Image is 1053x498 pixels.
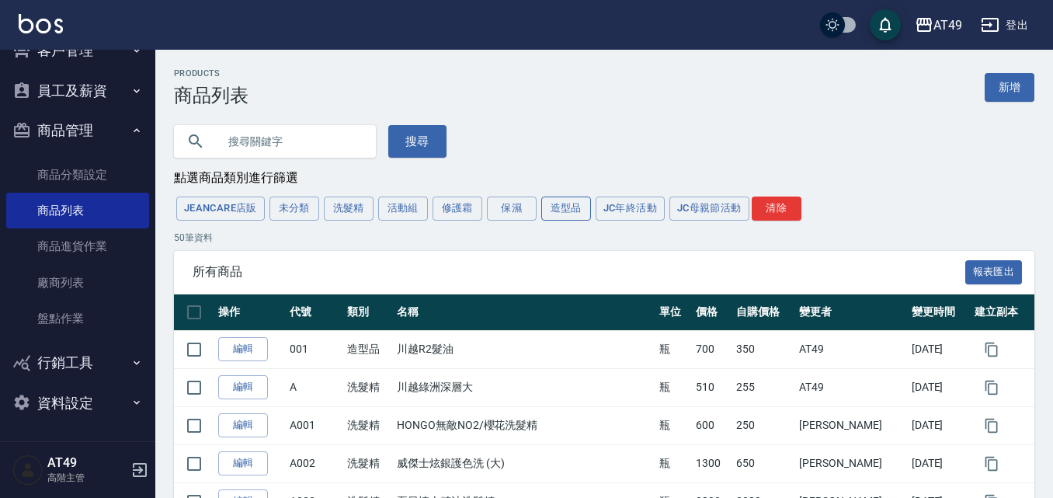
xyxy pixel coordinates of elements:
th: 建立副本 [971,294,1034,331]
td: 洗髮精 [343,368,393,406]
button: 商品管理 [6,110,149,151]
td: A001 [286,406,343,444]
th: 操作 [214,294,286,331]
button: 行銷工具 [6,343,149,383]
td: 川越綠洲深層大 [393,368,655,406]
a: 新增 [985,73,1034,102]
button: 登出 [975,11,1034,40]
h3: 商品列表 [174,85,248,106]
td: [DATE] [908,406,971,444]
span: 所有商品 [193,264,965,280]
h5: AT49 [47,455,127,471]
h2: Products [174,68,248,78]
th: 價格 [692,294,732,331]
th: 自購價格 [732,294,796,331]
td: 瓶 [655,406,692,444]
input: 搜尋關鍵字 [217,120,363,162]
button: 保濕 [487,197,537,221]
td: 瓶 [655,330,692,368]
a: 商品進貨作業 [6,228,149,264]
button: 未分類 [269,197,319,221]
td: 洗髮精 [343,406,393,444]
button: JeanCare店販 [176,197,265,221]
p: 高階主管 [47,471,127,485]
button: save [870,9,901,40]
td: 瓶 [655,444,692,482]
td: 瓶 [655,368,692,406]
td: [PERSON_NAME] [795,406,907,444]
td: 255 [732,368,796,406]
td: A002 [286,444,343,482]
td: 600 [692,406,732,444]
button: 洗髮精 [324,197,374,221]
th: 名稱 [393,294,655,331]
td: 001 [286,330,343,368]
button: AT49 [909,9,968,41]
th: 單位 [655,294,692,331]
button: 員工及薪資 [6,71,149,111]
td: 250 [732,406,796,444]
td: 350 [732,330,796,368]
th: 變更者 [795,294,907,331]
td: 700 [692,330,732,368]
button: 資料設定 [6,383,149,423]
button: 活動組 [378,197,428,221]
a: 商品列表 [6,193,149,228]
td: 1300 [692,444,732,482]
th: 代號 [286,294,343,331]
a: 廠商列表 [6,265,149,301]
td: [DATE] [908,368,971,406]
td: 650 [732,444,796,482]
button: JC母親節活動 [669,197,749,221]
td: [DATE] [908,444,971,482]
td: 洗髮精 [343,444,393,482]
a: 盤點作業 [6,301,149,336]
td: 造型品 [343,330,393,368]
th: 變更時間 [908,294,971,331]
button: 清除 [752,197,801,221]
td: 川越R2髮油 [393,330,655,368]
button: JC年終活動 [596,197,665,221]
div: 點選商品類別進行篩選 [174,170,1034,186]
td: HONGO無敵NO2/櫻花洗髮精 [393,406,655,444]
p: 50 筆資料 [174,231,1034,245]
td: AT49 [795,330,907,368]
th: 類別 [343,294,393,331]
td: 威傑士炫銀護色洗 (大) [393,444,655,482]
button: 報表匯出 [965,260,1023,284]
button: 客戶管理 [6,30,149,71]
a: 編輯 [218,451,268,475]
button: 搜尋 [388,125,447,158]
td: A [286,368,343,406]
button: 修護霜 [433,197,482,221]
a: 編輯 [218,375,268,399]
a: 編輯 [218,413,268,437]
td: AT49 [795,368,907,406]
a: 商品分類設定 [6,157,149,193]
td: [PERSON_NAME] [795,444,907,482]
button: 造型品 [541,197,591,221]
img: Person [12,454,43,486]
img: Logo [19,14,63,33]
a: 編輯 [218,337,268,361]
td: 510 [692,368,732,406]
div: AT49 [933,16,962,35]
td: [DATE] [908,330,971,368]
a: 報表匯出 [965,264,1023,279]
